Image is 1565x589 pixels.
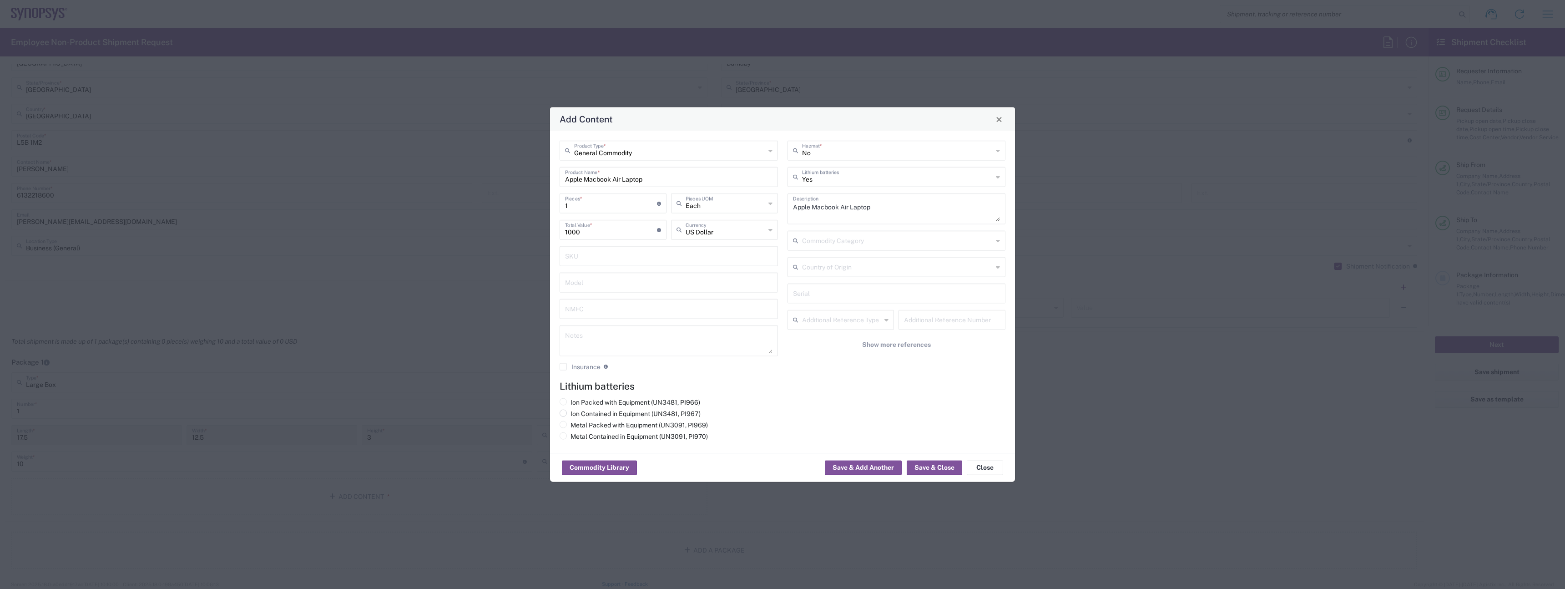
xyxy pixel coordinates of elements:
label: Insurance [560,363,601,371]
label: Metal Packed with Equipment (UN3091, PI969) [560,421,708,429]
label: Ion Contained in Equipment (UN3481, PI967) [560,410,701,418]
label: Metal Contained in Equipment (UN3091, PI970) [560,432,708,441]
button: Close [967,461,1003,475]
button: Save & Close [907,461,962,475]
h4: Lithium batteries [560,381,1005,392]
button: Commodity Library [562,461,637,475]
button: Save & Add Another [825,461,902,475]
h4: Add Content [560,112,613,126]
label: Ion Packed with Equipment (UN3481, PI966) [560,398,700,406]
button: Close [993,113,1005,126]
span: Show more references [862,340,931,349]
